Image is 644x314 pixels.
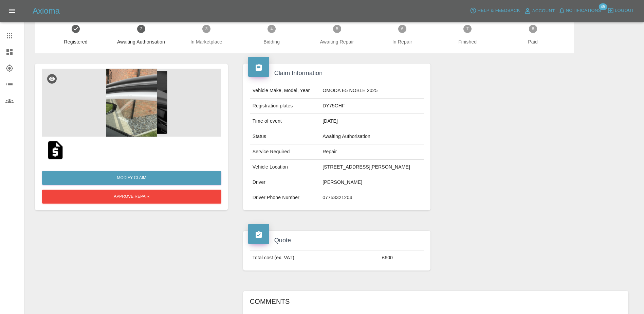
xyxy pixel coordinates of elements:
td: [DATE] [320,114,424,129]
span: Registered [46,38,106,45]
text: 4 [271,27,273,31]
a: Modify Claim [42,171,221,185]
td: Repair [320,144,424,160]
td: Vehicle Make, Model, Year [250,83,320,99]
td: Status [250,129,320,144]
span: In Repair [372,38,432,45]
span: Account [532,7,555,15]
span: Paid [503,38,563,45]
td: Total cost (ex. VAT) [250,250,380,265]
td: 07753321204 [320,190,424,205]
text: 6 [401,27,404,31]
text: 5 [336,27,338,31]
td: Awaiting Authorisation [320,129,424,144]
td: Vehicle Location [250,160,320,175]
h4: Claim Information [248,69,426,78]
span: Help & Feedback [477,7,520,15]
td: Service Required [250,144,320,160]
span: In Marketplace [177,38,236,45]
text: 3 [205,27,208,31]
span: Finished [438,38,497,45]
td: [STREET_ADDRESS][PERSON_NAME] [320,160,424,175]
span: Notifications [566,7,601,15]
td: Time of event [250,114,320,129]
button: Open drawer [4,3,20,19]
text: 7 [466,27,469,31]
td: OMODA E5 NOBLE 2025 [320,83,424,99]
a: Account [522,5,557,16]
td: DY75GHF [320,99,424,114]
td: Registration plates [250,99,320,114]
h6: Comments [250,296,622,307]
img: original/116b5a90-42d6-499b-8a72-a2b793f3782e [44,139,66,161]
td: Driver Phone Number [250,190,320,205]
span: Awaiting Authorisation [111,38,171,45]
td: £600 [379,250,424,265]
button: Notifications [557,5,603,16]
span: 45 [599,3,607,10]
span: Logout [615,7,634,15]
text: 2 [140,27,142,31]
span: Awaiting Repair [307,38,367,45]
span: Bidding [242,38,301,45]
button: Approve Repair [42,190,221,204]
button: Logout [606,5,636,16]
td: [PERSON_NAME] [320,175,424,190]
img: 9a7e0177-bfd7-4d7e-950c-c346714af3d3 [42,69,221,137]
button: Help & Feedback [468,5,521,16]
td: Driver [250,175,320,190]
h5: Axioma [33,5,60,16]
h4: Quote [248,236,426,245]
text: 8 [532,27,534,31]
